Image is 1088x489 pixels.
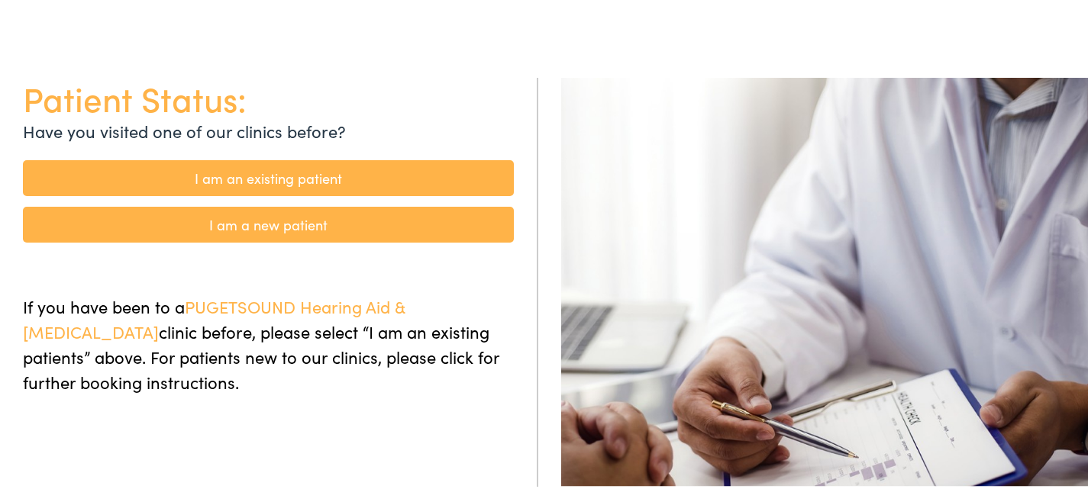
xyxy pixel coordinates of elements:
[23,158,514,194] a: I am an existing patient
[23,76,514,116] h1: Patient Status:
[23,291,514,392] p: If you have been to a clinic before, please select “I am an existing patients” above. For patient...
[23,116,514,141] p: Have you visited one of our clinics before?
[23,292,405,341] span: PUGETSOUND Hearing Aid & [MEDICAL_DATA]
[23,204,514,240] a: I am a new patient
